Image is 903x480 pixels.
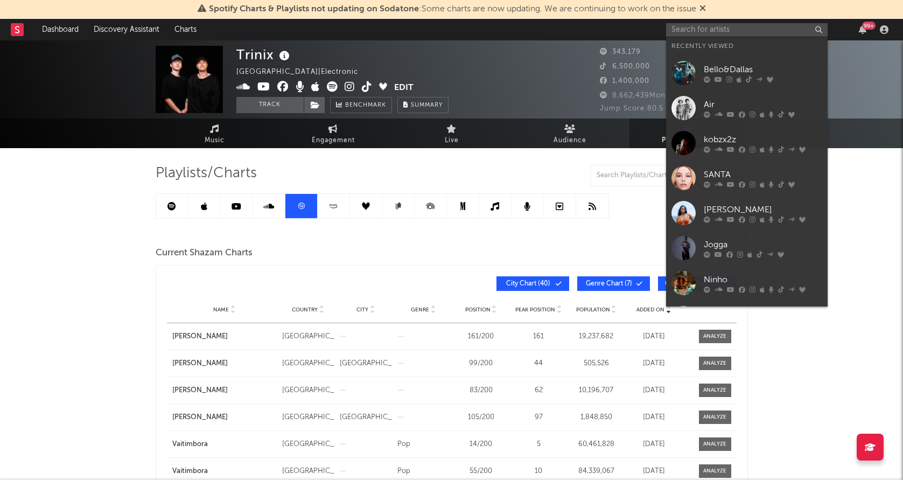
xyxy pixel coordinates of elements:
[86,19,167,40] a: Discovery Assistant
[554,134,586,147] span: Audience
[513,466,565,477] div: 10
[205,134,225,147] span: Music
[591,165,725,186] input: Search Playlists/Charts
[704,238,822,251] div: Jogga
[167,19,204,40] a: Charts
[628,358,680,369] div: [DATE]
[704,273,822,286] div: Ninho
[600,48,641,55] span: 343,179
[455,331,507,342] div: 161 / 200
[666,266,828,301] a: Ninho
[455,412,507,423] div: 105 / 200
[628,331,680,342] div: [DATE]
[236,97,304,113] button: Track
[340,358,392,369] div: [GEOGRAPHIC_DATA]
[156,247,253,260] span: Current Shazam Charts
[312,134,355,147] span: Engagement
[666,91,828,126] a: Air
[330,97,392,113] a: Benchmark
[570,331,622,342] div: 19,237,682
[209,5,419,13] span: Spotify Charts & Playlists not updating on Sodatone
[513,412,565,423] div: 97
[570,466,622,477] div: 84,339,067
[513,385,565,396] div: 62
[666,301,828,336] a: Zaz
[628,439,680,450] div: [DATE]
[513,358,565,369] div: 44
[584,281,634,287] span: Genre Chart ( 7 )
[292,307,318,313] span: Country
[397,466,450,477] div: Pop
[411,307,429,313] span: Genre
[455,385,507,396] div: 83 / 200
[172,439,277,450] a: Vaitimbora
[570,412,622,423] div: 1,848,850
[628,412,680,423] div: [DATE]
[513,331,565,342] div: 161
[600,92,715,99] span: 8,662,439 Monthly Listeners
[34,19,86,40] a: Dashboard
[282,412,334,423] div: [GEOGRAPHIC_DATA]
[465,307,491,313] span: Position
[570,385,622,396] div: 10,196,707
[213,307,229,313] span: Name
[666,161,828,196] a: SANTA
[340,412,392,423] div: [GEOGRAPHIC_DATA]
[704,63,822,76] div: Bello&Dallas
[172,466,277,477] a: Vaitimbora
[282,439,334,450] div: [GEOGRAPHIC_DATA]
[666,196,828,231] a: [PERSON_NAME]
[629,119,748,148] a: Playlists/Charts
[666,231,828,266] a: Jogga
[282,358,334,369] div: [GEOGRAPHIC_DATA]
[411,102,443,108] span: Summary
[662,134,715,147] span: Playlists/Charts
[236,66,370,79] div: [GEOGRAPHIC_DATA] | Electronic
[172,412,277,423] div: [PERSON_NAME]
[172,331,277,342] a: [PERSON_NAME]
[394,81,414,95] button: Edit
[570,358,622,369] div: 505,526
[345,99,386,112] span: Benchmark
[628,385,680,396] div: [DATE]
[156,119,274,148] a: Music
[172,358,277,369] a: [PERSON_NAME]
[397,439,450,450] div: Pop
[172,385,277,396] a: [PERSON_NAME]
[236,46,292,64] div: Trinix
[859,25,866,34] button: 99+
[576,307,610,313] span: Population
[503,281,553,287] span: City Chart ( 40 )
[496,276,569,291] button: City Chart(40)
[636,307,664,313] span: Added On
[356,307,368,313] span: City
[666,55,828,91] a: Bello&Dallas
[393,119,511,148] a: Live
[445,134,459,147] span: Live
[666,23,828,37] input: Search for artists
[515,307,555,313] span: Peak Position
[665,281,720,287] span: Country Chart ( 16 )
[658,276,737,291] button: Country Chart(16)
[513,439,565,450] div: 5
[511,119,629,148] a: Audience
[455,466,507,477] div: 55 / 200
[282,466,334,477] div: [GEOGRAPHIC_DATA]
[600,78,649,85] span: 1,400,000
[282,385,334,396] div: [GEOGRAPHIC_DATA]
[699,5,706,13] span: Dismiss
[704,168,822,181] div: SANTA
[455,358,507,369] div: 99 / 200
[671,40,822,53] div: Recently Viewed
[600,63,650,70] span: 6,500,000
[274,119,393,148] a: Engagement
[704,98,822,111] div: Air
[397,97,449,113] button: Summary
[282,331,334,342] div: [GEOGRAPHIC_DATA]
[666,126,828,161] a: kobzx2z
